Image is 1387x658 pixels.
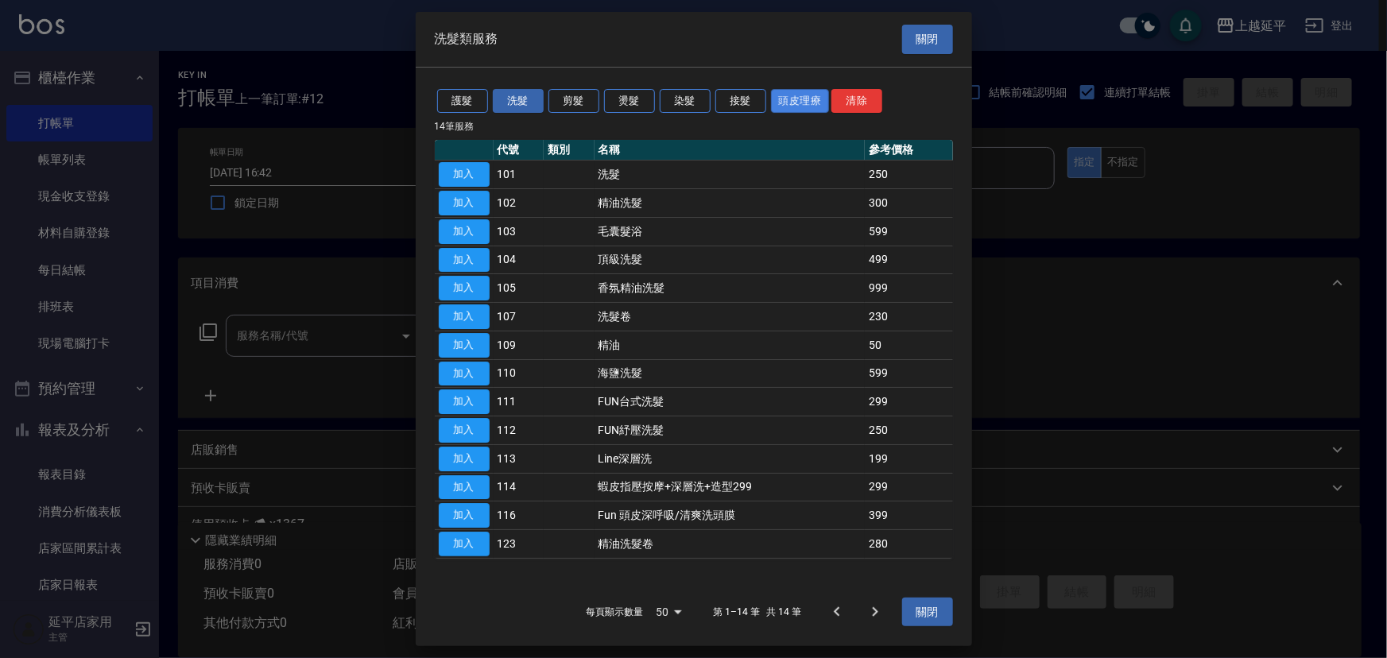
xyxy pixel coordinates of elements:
[494,303,544,331] td: 107
[494,217,544,246] td: 103
[865,217,952,246] td: 599
[439,304,490,329] button: 加入
[493,89,544,114] button: 洗髮
[649,590,688,633] div: 50
[595,189,866,218] td: 精油洗髮
[494,274,544,303] td: 105
[439,276,490,300] button: 加入
[865,274,952,303] td: 999
[494,388,544,416] td: 111
[439,362,490,386] button: 加入
[713,605,801,619] p: 第 1–14 筆 共 14 筆
[595,161,866,189] td: 洗髮
[439,162,490,187] button: 加入
[595,359,866,388] td: 海鹽洗髮
[439,447,490,471] button: 加入
[595,444,866,473] td: Line深層洗
[660,89,711,114] button: 染髮
[548,89,599,114] button: 剪髮
[771,89,830,114] button: 頭皮理療
[595,473,866,501] td: 蝦皮指壓按摩+深層洗+造型299
[831,89,882,114] button: 清除
[595,530,866,559] td: 精油洗髮卷
[865,530,952,559] td: 280
[494,530,544,559] td: 123
[865,140,952,161] th: 參考價格
[435,119,953,134] p: 14 筆服務
[494,416,544,445] td: 112
[715,89,766,114] button: 接髮
[595,416,866,445] td: FUN紓壓洗髮
[865,501,952,530] td: 399
[595,501,866,530] td: Fun 頭皮深呼吸/清爽洗頭膜
[865,303,952,331] td: 230
[595,246,866,274] td: 頂級洗髮
[494,140,544,161] th: 代號
[544,140,595,161] th: 類別
[865,331,952,359] td: 50
[595,331,866,359] td: 精油
[586,605,643,619] p: 每頁顯示數量
[439,389,490,414] button: 加入
[595,140,866,161] th: 名稱
[865,359,952,388] td: 599
[439,418,490,443] button: 加入
[494,246,544,274] td: 104
[494,189,544,218] td: 102
[902,25,953,54] button: 關閉
[595,217,866,246] td: 毛囊髮浴
[439,532,490,556] button: 加入
[865,473,952,501] td: 299
[604,89,655,114] button: 燙髮
[494,331,544,359] td: 109
[494,444,544,473] td: 113
[439,475,490,500] button: 加入
[494,473,544,501] td: 114
[439,333,490,358] button: 加入
[865,161,952,189] td: 250
[437,89,488,114] button: 護髮
[865,416,952,445] td: 250
[865,246,952,274] td: 499
[439,248,490,273] button: 加入
[494,501,544,530] td: 116
[902,598,953,627] button: 關閉
[595,274,866,303] td: 香氛精油洗髮
[494,359,544,388] td: 110
[595,388,866,416] td: FUN台式洗髮
[595,303,866,331] td: 洗髮卷
[435,31,498,47] span: 洗髮類服務
[865,444,952,473] td: 199
[865,189,952,218] td: 300
[439,503,490,528] button: 加入
[439,219,490,244] button: 加入
[865,388,952,416] td: 299
[494,161,544,189] td: 101
[439,191,490,215] button: 加入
